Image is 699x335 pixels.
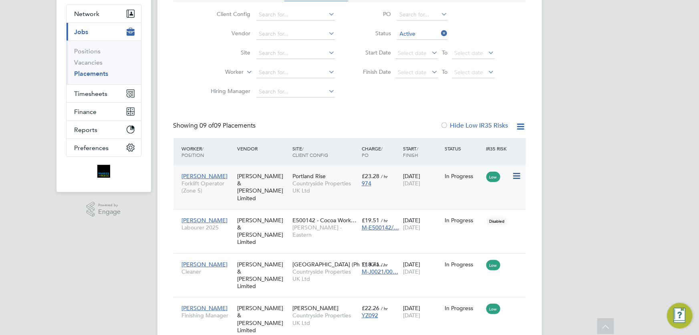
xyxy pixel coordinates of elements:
[292,145,328,158] span: / Client Config
[362,217,379,224] span: £19.51
[180,212,526,219] a: [PERSON_NAME]Labourer 2025[PERSON_NAME] & [PERSON_NAME] LimitedE500142 - Cocoa Work…[PERSON_NAME]...
[486,304,500,314] span: Low
[98,209,121,215] span: Engage
[292,261,385,268] span: [GEOGRAPHIC_DATA] (Ph 1), Kna…
[362,180,371,187] span: 974
[667,303,693,329] button: Engage Resource Center
[75,108,97,116] span: Finance
[455,49,483,57] span: Select date
[182,261,228,268] span: [PERSON_NAME]
[75,47,101,55] a: Positions
[445,217,482,224] div: In Progress
[403,268,420,275] span: [DATE]
[355,68,391,75] label: Finish Date
[256,28,335,40] input: Search for...
[292,217,357,224] span: E500142 - Cocoa Work…
[180,168,526,175] a: [PERSON_NAME]Forklift Operator (Zone 5)[PERSON_NAME] & [PERSON_NAME] LimitedPortland RiseCountrys...
[381,262,388,268] span: / hr
[205,10,251,18] label: Client Config
[292,173,326,180] span: Portland Rise
[440,47,450,58] span: To
[398,69,427,76] span: Select date
[235,141,290,156] div: Vendor
[381,173,388,179] span: / hr
[75,144,109,152] span: Preferences
[401,300,443,323] div: [DATE]
[66,41,141,84] div: Jobs
[292,180,358,194] span: Countryside Properties UK Ltd
[355,30,391,37] label: Status
[362,145,383,158] span: / PO
[362,312,378,319] span: YZ092
[66,121,141,138] button: Reports
[256,86,335,97] input: Search for...
[401,213,443,235] div: [DATE]
[182,173,228,180] span: [PERSON_NAME]
[87,202,121,217] a: Powered byEngage
[182,305,228,312] span: [PERSON_NAME]
[75,90,108,97] span: Timesheets
[182,268,233,275] span: Cleaner
[173,122,258,130] div: Showing
[205,87,251,95] label: Hiring Manager
[97,165,110,178] img: bromak-logo-retina.png
[182,224,233,231] span: Labourer 2025
[292,312,358,326] span: Countryside Properties UK Ltd
[381,217,388,223] span: / hr
[403,145,418,158] span: / Finish
[180,141,235,162] div: Worker
[486,172,500,182] span: Low
[443,141,484,156] div: Status
[355,10,391,18] label: PO
[445,261,482,268] div: In Progress
[445,173,482,180] div: In Progress
[180,256,526,263] a: [PERSON_NAME]Cleaner[PERSON_NAME] & [PERSON_NAME] Limited[GEOGRAPHIC_DATA] (Ph 1), Kna…Countrysid...
[441,122,508,130] label: Hide Low IR35 Risks
[235,257,290,294] div: [PERSON_NAME] & [PERSON_NAME] Limited
[182,217,228,224] span: [PERSON_NAME]
[256,9,335,20] input: Search for...
[403,312,420,319] span: [DATE]
[362,268,398,275] span: M-J0021/00…
[401,169,443,191] div: [DATE]
[381,305,388,311] span: / hr
[66,165,141,178] a: Go to home page
[362,305,379,312] span: £22.26
[362,173,379,180] span: £23.28
[75,70,109,77] a: Placements
[486,260,500,270] span: Low
[182,312,233,319] span: Finishing Manager
[398,49,427,57] span: Select date
[355,49,391,56] label: Start Date
[401,257,443,279] div: [DATE]
[180,300,526,307] a: [PERSON_NAME]Finishing Manager[PERSON_NAME] & [PERSON_NAME] Limited[PERSON_NAME]Countryside Prope...
[397,9,448,20] input: Search for...
[292,224,358,238] span: [PERSON_NAME] - Eastern
[292,268,358,282] span: Countryside Properties UK Ltd
[445,305,482,312] div: In Progress
[205,49,251,56] label: Site
[256,67,335,78] input: Search for...
[200,122,214,130] span: 09 of
[75,10,100,18] span: Network
[362,224,399,231] span: M-E500142/…
[66,85,141,102] button: Timesheets
[235,213,290,250] div: [PERSON_NAME] & [PERSON_NAME] Limited
[360,141,401,162] div: Charge
[486,216,508,226] span: Disabled
[66,23,141,41] button: Jobs
[198,68,244,76] label: Worker
[182,145,204,158] span: / Position
[484,141,512,156] div: IR35 Risk
[205,30,251,37] label: Vendor
[200,122,256,130] span: 09 Placements
[66,5,141,22] button: Network
[75,126,98,134] span: Reports
[292,305,338,312] span: [PERSON_NAME]
[66,103,141,120] button: Finance
[403,224,420,231] span: [DATE]
[235,169,290,206] div: [PERSON_NAME] & [PERSON_NAME] Limited
[256,48,335,59] input: Search for...
[403,180,420,187] span: [DATE]
[98,202,121,209] span: Powered by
